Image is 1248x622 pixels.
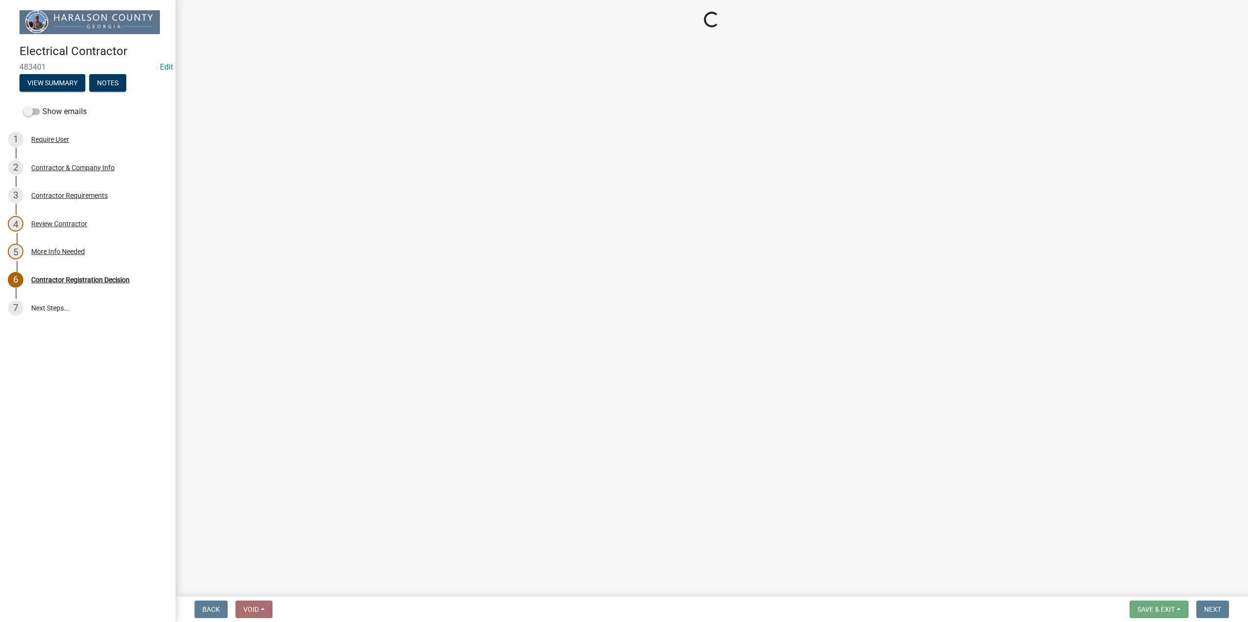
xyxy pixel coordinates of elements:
div: 4 [8,216,23,232]
button: Next [1196,601,1229,618]
wm-modal-confirm: Notes [89,79,126,87]
span: Next [1204,605,1221,613]
span: 483401 [19,62,156,72]
label: Show emails [23,106,87,117]
h4: Electrical Contractor [19,44,168,58]
div: Review Contractor [31,220,87,227]
button: Void [235,601,273,618]
div: Require User [31,136,69,143]
button: Save & Exit [1130,601,1189,618]
wm-modal-confirm: Edit Application Number [160,62,173,72]
button: Back [195,601,228,618]
button: Notes [89,74,126,92]
div: Contractor & Company Info [31,164,115,171]
div: 7 [8,300,23,316]
div: More Info Needed [31,248,85,255]
div: Contractor Requirements [31,192,108,199]
div: 6 [8,272,23,288]
span: Save & Exit [1137,605,1175,613]
img: Haralson County, Georgia [19,10,160,34]
div: 2 [8,160,23,175]
div: 3 [8,188,23,203]
button: View Summary [19,74,85,92]
div: 1 [8,132,23,147]
span: Back [202,605,220,613]
div: 5 [8,244,23,259]
wm-modal-confirm: Summary [19,79,85,87]
a: Edit [160,62,173,72]
span: Void [243,605,259,613]
div: Contractor Registration Decision [31,276,130,283]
